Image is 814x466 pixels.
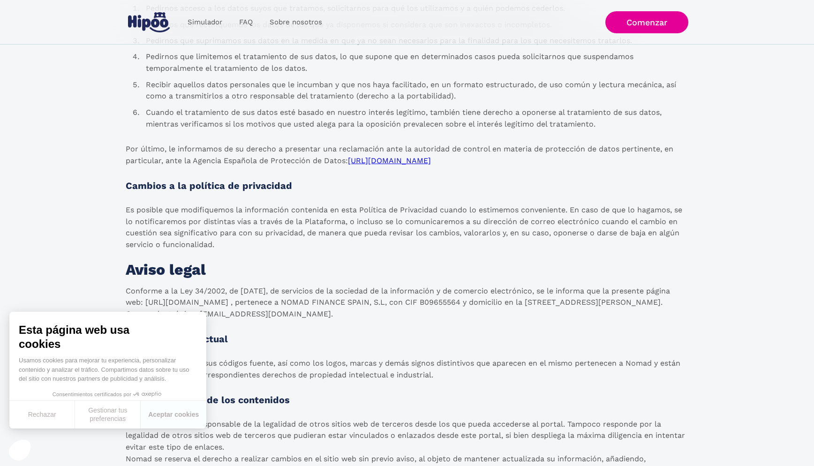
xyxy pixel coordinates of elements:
p: Conforme a la Ley 34/2002, de [DATE], de servicios de la sociedad de la información y de comercio... [126,286,688,320]
a: Comenzar [605,11,688,33]
a: Simulador [179,13,231,31]
li: Recibir aquellos datos personales que le incumban y que nos haya facilitado, en un formato estruc... [142,77,688,105]
strong: Cambios a la política de privacidad [126,180,292,191]
h1: Aviso legal [126,262,206,278]
a: [URL][DOMAIN_NAME] [348,156,431,165]
a: FAQ [231,13,261,31]
p: Por último, le informamos de su derecho a presentar una reclamación ante la autoridad de control ... [126,143,688,167]
strong: Responsabilidad de los contenidos [126,394,290,406]
a: Sobre nosotros [261,13,331,31]
p: El diseño del portal y sus códigos fuente, así como los logos, marcas y demás signos distintivos ... [126,358,688,381]
li: Cuando el tratamiento de sus datos esté basado en nuestro interés legítimo, también tiene derecho... [142,105,688,132]
p: Es posible que modifiquemos la información contenida en esta Política de Privacidad cuando lo est... [126,204,688,251]
li: Pedirnos que limitemos el tratamiento de sus datos, lo que supone que en determinados casos pueda... [142,49,688,77]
